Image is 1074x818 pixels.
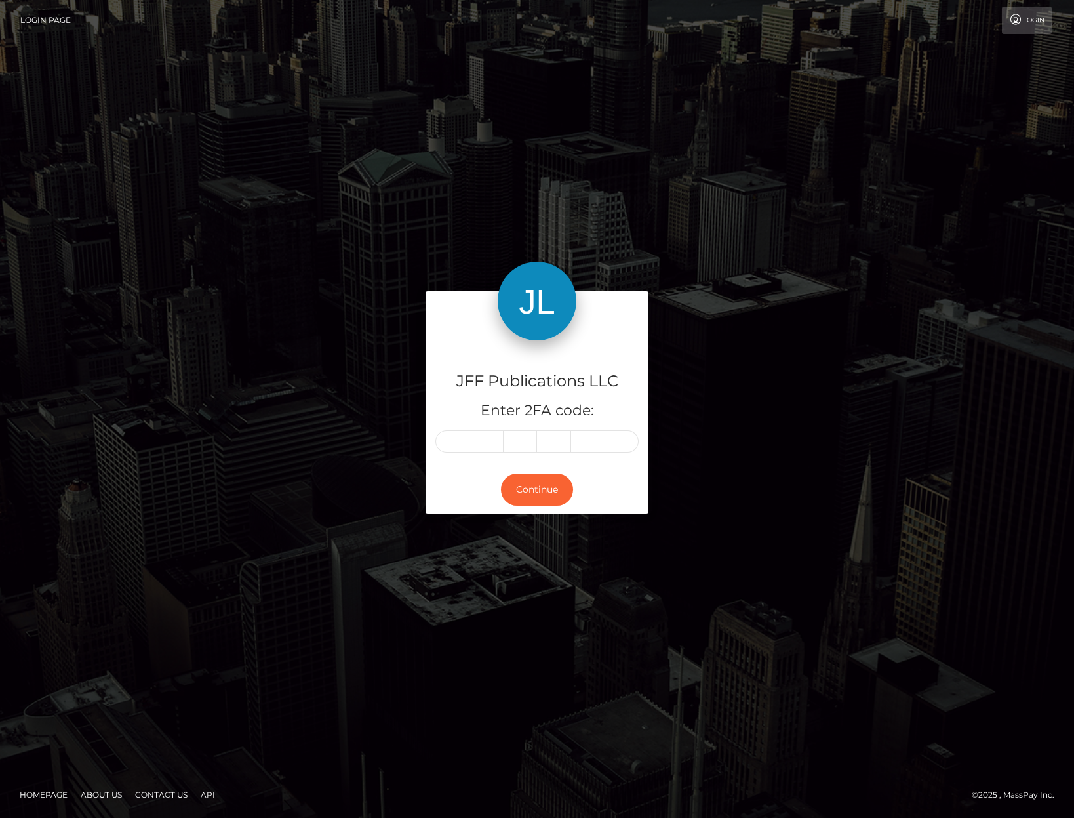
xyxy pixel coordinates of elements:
[195,785,220,805] a: API
[75,785,127,805] a: About Us
[498,262,576,340] img: JFF Publications LLC
[501,474,573,506] button: Continue
[972,788,1064,802] div: © 2025 , MassPay Inc.
[1002,7,1052,34] a: Login
[130,785,193,805] a: Contact Us
[435,370,639,393] h4: JFF Publications LLC
[14,785,73,805] a: Homepage
[20,7,71,34] a: Login Page
[435,401,639,421] h5: Enter 2FA code:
